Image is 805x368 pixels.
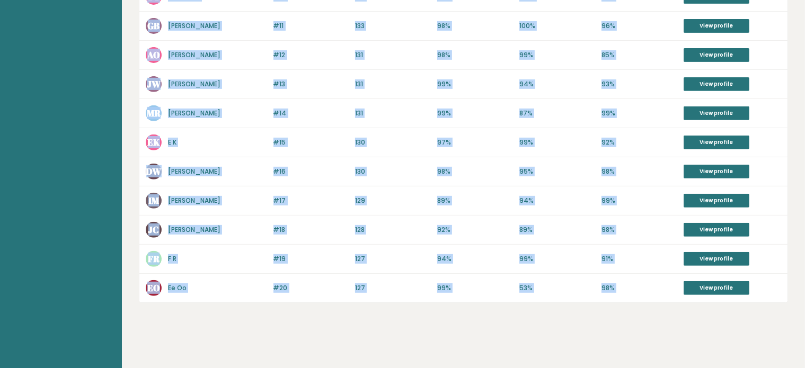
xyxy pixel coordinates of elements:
[601,167,677,176] p: 98%
[273,283,349,293] p: #20
[147,78,161,90] text: JW
[147,49,160,61] text: AO
[168,109,220,118] a: [PERSON_NAME]
[355,283,431,293] p: 127
[273,21,349,31] p: #11
[684,48,749,62] a: View profile
[437,138,513,147] p: 97%
[601,79,677,89] p: 93%
[519,138,595,147] p: 99%
[437,196,513,205] p: 89%
[684,77,749,91] a: View profile
[437,50,513,60] p: 98%
[601,225,677,235] p: 98%
[684,194,749,208] a: View profile
[355,196,431,205] p: 129
[355,50,431,60] p: 131
[273,138,349,147] p: #15
[273,254,349,264] p: #19
[684,252,749,266] a: View profile
[168,79,220,88] a: [PERSON_NAME]
[273,167,349,176] p: #16
[273,79,349,89] p: #13
[519,79,595,89] p: 94%
[684,281,749,295] a: View profile
[684,106,749,120] a: View profile
[437,109,513,118] p: 99%
[146,165,162,177] text: DW
[355,225,431,235] p: 128
[148,136,161,148] text: EK
[168,167,220,176] a: [PERSON_NAME]
[168,254,176,263] a: F R
[148,223,160,236] text: JC
[437,254,513,264] p: 94%
[601,21,677,31] p: 96%
[437,225,513,235] p: 92%
[168,283,187,292] a: Ee Oo
[273,109,349,118] p: #14
[519,225,595,235] p: 89%
[273,225,349,235] p: #18
[148,194,160,207] text: IM
[437,21,513,31] p: 98%
[601,50,677,60] p: 85%
[519,167,595,176] p: 95%
[601,283,677,293] p: 98%
[519,196,595,205] p: 94%
[684,136,749,149] a: View profile
[601,138,677,147] p: 92%
[684,19,749,33] a: View profile
[355,21,431,31] p: 133
[168,50,220,59] a: [PERSON_NAME]
[601,109,677,118] p: 99%
[519,254,595,264] p: 99%
[273,196,349,205] p: #17
[273,50,349,60] p: #12
[355,79,431,89] p: 131
[437,167,513,176] p: 98%
[148,253,160,265] text: FR
[148,20,160,32] text: GB
[168,196,220,205] a: [PERSON_NAME]
[601,196,677,205] p: 99%
[601,254,677,264] p: 91%
[437,79,513,89] p: 99%
[519,50,595,60] p: 99%
[519,109,595,118] p: 87%
[168,225,220,234] a: [PERSON_NAME]
[519,283,595,293] p: 53%
[168,21,220,30] a: [PERSON_NAME]
[355,138,431,147] p: 130
[355,254,431,264] p: 127
[147,282,160,294] text: EO
[147,107,161,119] text: MR
[355,167,431,176] p: 130
[684,223,749,237] a: View profile
[168,138,176,147] a: E K
[437,283,513,293] p: 99%
[684,165,749,178] a: View profile
[519,21,595,31] p: 100%
[355,109,431,118] p: 131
